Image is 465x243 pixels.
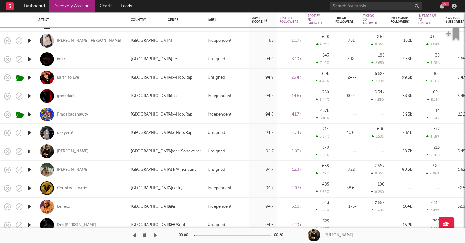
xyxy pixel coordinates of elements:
[208,37,231,45] div: Independent
[440,4,444,9] button: 99+
[418,14,436,25] div: Instagram 7D Growth
[131,185,172,192] div: [GEOGRAPHIC_DATA]
[280,111,301,118] div: 41.7k
[375,164,384,168] div: 2.56k
[320,109,329,113] div: 2.37k
[425,79,440,83] div: 11.20 %
[280,56,301,63] div: 8.19k
[391,221,412,229] div: 15.2k
[322,164,329,168] div: 638
[208,221,225,229] div: Unsigned
[432,164,440,168] div: 3.8k
[280,74,301,81] div: 25.4k
[131,56,172,63] div: [GEOGRAPHIC_DATA]
[131,129,172,137] div: [GEOGRAPHIC_DATA]
[280,16,298,24] div: Spotify Followers
[435,109,440,113] div: 14
[426,116,440,120] div: 0.24 %
[252,56,274,63] div: 94.9
[427,61,440,65] div: 1.28 %
[252,203,274,210] div: 94.7
[57,167,89,173] a: [PERSON_NAME]
[38,18,121,22] div: Artist
[371,190,384,194] div: 0.26 %
[57,130,73,136] div: okxyvro!
[363,14,377,25] div: Tiktok 7D Growth
[57,112,88,117] div: Pradabagshawty
[335,92,357,100] div: 80.7k
[426,171,440,175] div: 4.96 %
[434,146,440,150] div: 215
[168,56,177,63] div: Indie
[335,203,357,210] div: 175k
[208,148,225,155] div: Unsigned
[280,221,301,229] div: 7.29k
[131,92,172,100] div: [GEOGRAPHIC_DATA]
[252,37,274,45] div: 95
[431,201,440,205] div: 2.51k
[426,42,440,46] div: 3.04 %
[391,92,412,100] div: 33.3k
[378,53,384,57] div: 185
[57,204,70,210] a: Lenexx
[375,72,384,76] div: 5.52k
[433,72,440,76] div: 10k
[208,185,231,192] div: Independent
[316,61,329,65] div: 7.10 %
[372,135,384,139] div: 1.50 %
[208,166,225,174] div: Unsigned
[371,42,384,46] div: 0.36 %
[208,129,225,137] div: Unsigned
[322,53,329,57] div: 543
[168,166,197,174] div: Folk/Americana
[168,111,193,118] div: Hip-Hop/Rap
[252,92,274,100] div: 94.8
[335,74,357,81] div: 247k
[57,93,75,99] div: gonedark
[131,203,172,210] div: [GEOGRAPHIC_DATA]
[371,98,384,102] div: 4.58 %
[168,74,193,81] div: Hip-Hop/Rap
[316,42,329,46] div: 6.21 %
[57,75,79,80] div: Earth to Eve
[57,57,65,62] div: imar
[131,18,158,22] div: Country
[322,201,329,205] div: 343
[391,74,412,81] div: 99.5k
[391,148,412,155] div: 28.7k
[280,148,301,155] div: 6.03k
[335,37,357,45] div: 701k
[442,2,449,6] div: 99 +
[435,53,440,57] div: 30
[323,127,329,131] div: 214
[322,90,329,94] div: 750
[208,92,231,100] div: Independent
[377,35,384,39] div: 2.5k
[57,186,87,191] a: Country Lunatic
[280,92,301,100] div: 14.5k
[322,146,329,150] div: 378
[252,16,268,24] div: Jump Score
[57,38,121,44] a: [PERSON_NAME] [PERSON_NAME]
[433,219,440,223] div: 793
[375,201,384,205] div: 2.55k
[316,116,329,120] div: 6.01 %
[208,18,243,22] div: Label
[322,182,329,186] div: 485
[208,111,231,118] div: Independent
[208,74,225,81] div: Unsigned
[208,56,225,63] div: Unsigned
[315,153,329,157] div: 6.68 %
[274,232,286,239] div: 00:20
[391,56,412,63] div: 2.38k
[316,171,329,175] div: 5.49 %
[280,185,301,192] div: 9.03k
[426,153,440,157] div: 0.76 %
[426,135,440,139] div: 4.58 %
[131,111,172,118] div: [GEOGRAPHIC_DATA]
[391,37,412,45] div: 102k
[335,16,354,24] div: Tiktok Followers
[391,16,409,24] div: Instagram Followers
[323,219,329,223] div: 325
